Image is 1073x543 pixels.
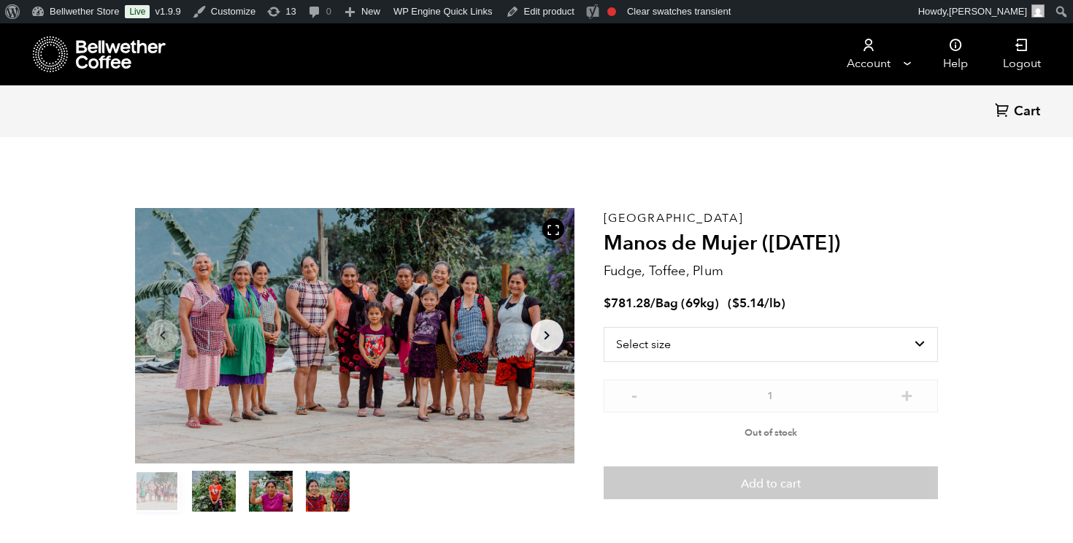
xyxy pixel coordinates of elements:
[732,295,739,312] span: $
[823,23,913,85] a: Account
[1014,103,1040,120] span: Cart
[604,466,938,500] button: Add to cart
[985,23,1058,85] a: Logout
[125,5,150,18] a: Live
[764,295,781,312] span: /lb
[732,295,764,312] bdi: 5.14
[745,426,797,439] span: Out of stock
[604,261,938,281] p: Fudge, Toffee, Plum
[949,6,1027,17] span: [PERSON_NAME]
[626,387,644,401] button: -
[728,295,785,312] span: ( )
[655,295,719,312] span: Bag (69kg)
[604,231,938,256] h2: Manos de Mujer ([DATE])
[650,295,655,312] span: /
[898,387,916,401] button: +
[926,23,985,85] a: Help
[604,295,611,312] span: $
[604,295,650,312] bdi: 781.28
[607,7,616,16] div: Focus keyphrase not set
[995,102,1044,122] a: Cart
